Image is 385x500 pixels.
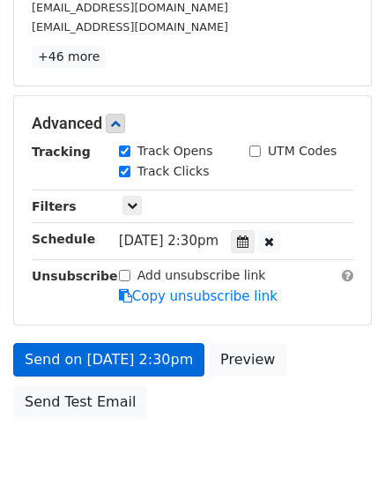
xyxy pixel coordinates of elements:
[13,343,204,377] a: Send on [DATE] 2:30pm
[32,114,353,133] h5: Advanced
[119,233,218,249] span: [DATE] 2:30pm
[32,1,228,14] small: [EMAIL_ADDRESS][DOMAIN_NAME]
[137,142,213,160] label: Track Opens
[32,46,106,68] a: +46 more
[32,145,91,159] strong: Tracking
[268,142,337,160] label: UTM Codes
[32,232,95,246] strong: Schedule
[297,415,385,500] iframe: Chat Widget
[137,162,210,181] label: Track Clicks
[32,199,77,213] strong: Filters
[137,266,266,285] label: Add unsubscribe link
[209,343,286,377] a: Preview
[32,269,118,283] strong: Unsubscribe
[119,288,278,304] a: Copy unsubscribe link
[13,385,147,419] a: Send Test Email
[32,20,228,34] small: [EMAIL_ADDRESS][DOMAIN_NAME]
